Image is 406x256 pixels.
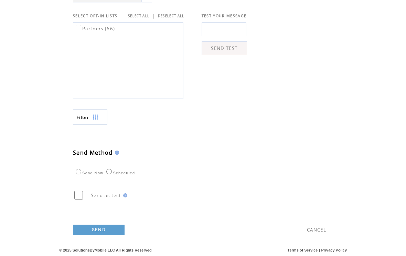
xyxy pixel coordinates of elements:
span: | [319,248,320,253]
label: Partners (66) [74,26,115,32]
label: Scheduled [105,171,135,175]
a: DESELECT ALL [158,14,184,19]
span: Show filters [77,115,89,121]
span: TEST YOUR MESSAGE [202,14,247,19]
img: help.gif [121,194,127,198]
input: Send Now [76,169,81,175]
span: | [152,13,155,19]
img: help.gif [113,151,119,155]
input: Partners (66) [76,25,81,31]
span: SELECT OPT-IN LISTS [73,14,117,19]
span: Send Method [73,149,113,157]
input: Scheduled [106,169,112,175]
a: Filter [73,110,107,125]
a: Terms of Service [288,248,318,253]
a: CANCEL [307,227,326,233]
a: SEND [73,225,125,235]
a: SELECT ALL [128,14,149,19]
a: SEND TEST [202,42,247,55]
a: Privacy Policy [321,248,347,253]
label: Send Now [74,171,103,175]
span: Send as test [91,193,121,199]
span: © 2025 SolutionsByMobile LLC All Rights Reserved [59,248,152,253]
img: filters.png [93,110,99,125]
